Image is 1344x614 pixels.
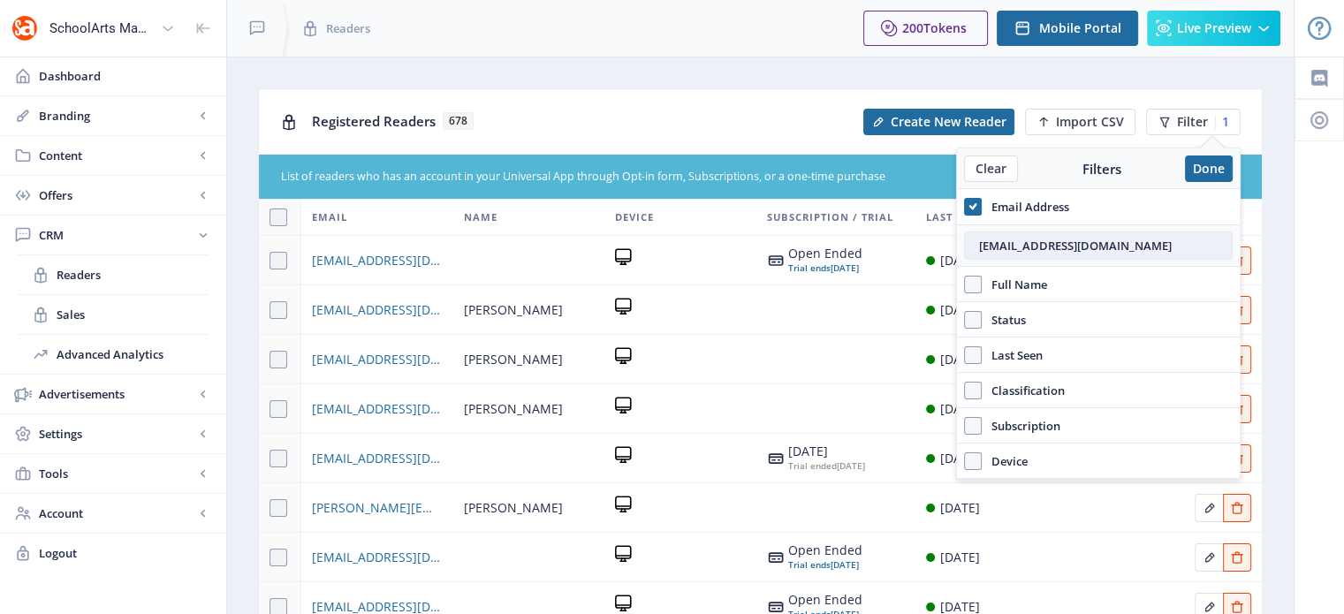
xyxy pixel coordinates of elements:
button: Filter1 [1146,109,1241,135]
div: Open Ended [788,543,862,557]
a: Edit page [1223,547,1251,564]
div: [DATE] [788,459,865,473]
span: Email Address [982,196,1069,217]
a: [EMAIL_ADDRESS][DOMAIN_NAME] [312,547,442,568]
a: Sales [18,295,209,334]
div: 1 [1215,115,1229,129]
span: Device [615,207,654,228]
span: Last Seen [926,207,983,228]
button: Live Preview [1147,11,1280,46]
span: Trial ends [788,558,831,571]
span: 678 [443,112,474,130]
a: New page [1014,109,1135,135]
div: [DATE] [788,557,862,572]
a: Readers [18,255,209,294]
span: Email [312,207,347,228]
a: [EMAIL_ADDRESS][DOMAIN_NAME] [312,398,442,420]
span: [PERSON_NAME] [464,497,563,519]
span: Readers [326,19,370,37]
a: [EMAIL_ADDRESS][DOMAIN_NAME] [312,349,442,370]
a: [PERSON_NAME][EMAIL_ADDRESS][DOMAIN_NAME] [312,497,442,519]
span: Filter [1177,115,1208,129]
span: Content [39,147,194,164]
span: Tools [39,465,194,482]
div: [DATE] [940,547,980,568]
span: Device [982,451,1028,472]
span: Settings [39,425,194,443]
button: Import CSV [1025,109,1135,135]
span: [PERSON_NAME] [464,349,563,370]
span: Status [982,309,1026,330]
button: Mobile Portal [997,11,1138,46]
span: Branding [39,107,194,125]
span: Registered Readers [312,112,436,130]
span: Tokens [923,19,967,36]
span: Account [39,504,194,522]
span: Trial ends [788,262,831,274]
a: [EMAIL_ADDRESS][DOMAIN_NAME] [312,250,442,271]
div: [DATE] [940,299,980,321]
span: Advanced Analytics [57,345,209,363]
span: Subscription [982,415,1060,436]
span: Import CSV [1056,115,1124,129]
span: CRM [39,226,194,244]
a: Edit page [1195,497,1223,514]
div: [DATE] [788,261,862,275]
a: [EMAIL_ADDRESS][DOMAIN_NAME] [312,299,442,321]
div: [DATE] [940,448,980,469]
a: New page [853,109,1014,135]
div: [DATE] [788,444,865,459]
span: Trial ended [788,459,837,472]
span: [PERSON_NAME] [464,398,563,420]
img: properties.app_icon.png [11,14,39,42]
a: Edit page [1223,497,1251,514]
span: Logout [39,544,212,562]
button: Clear [964,155,1018,182]
span: Offers [39,186,194,204]
button: Create New Reader [863,109,1014,135]
span: Classification [982,380,1065,401]
div: Open Ended [788,593,862,607]
div: [DATE] [940,349,980,370]
a: Advanced Analytics [18,335,209,374]
span: Advertisements [39,385,194,403]
div: SchoolArts Magazine [49,9,154,48]
div: Open Ended [788,246,862,261]
div: Filters [1018,160,1185,178]
div: [DATE] [940,250,980,271]
span: Name [464,207,497,228]
button: 200Tokens [863,11,988,46]
button: Done [1185,155,1233,182]
div: [DATE] [940,497,980,519]
div: [DATE] [940,398,980,420]
span: Last Seen [982,345,1043,366]
a: Edit page [1195,547,1223,564]
span: [PERSON_NAME] [464,299,563,321]
span: Mobile Portal [1039,21,1121,35]
span: Subscription / Trial [767,207,893,228]
span: Sales [57,306,209,323]
a: Edit page [1223,596,1251,613]
span: Create New Reader [891,115,1006,129]
span: Readers [57,266,209,284]
a: Edit page [1195,596,1223,613]
a: [EMAIL_ADDRESS][DOMAIN_NAME] [312,448,442,469]
span: Dashboard [39,67,212,85]
div: List of readers who has an account in your Universal App through Opt-in form, Subscriptions, or a... [281,169,1135,186]
span: Live Preview [1177,21,1251,35]
span: Full Name [982,274,1047,295]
